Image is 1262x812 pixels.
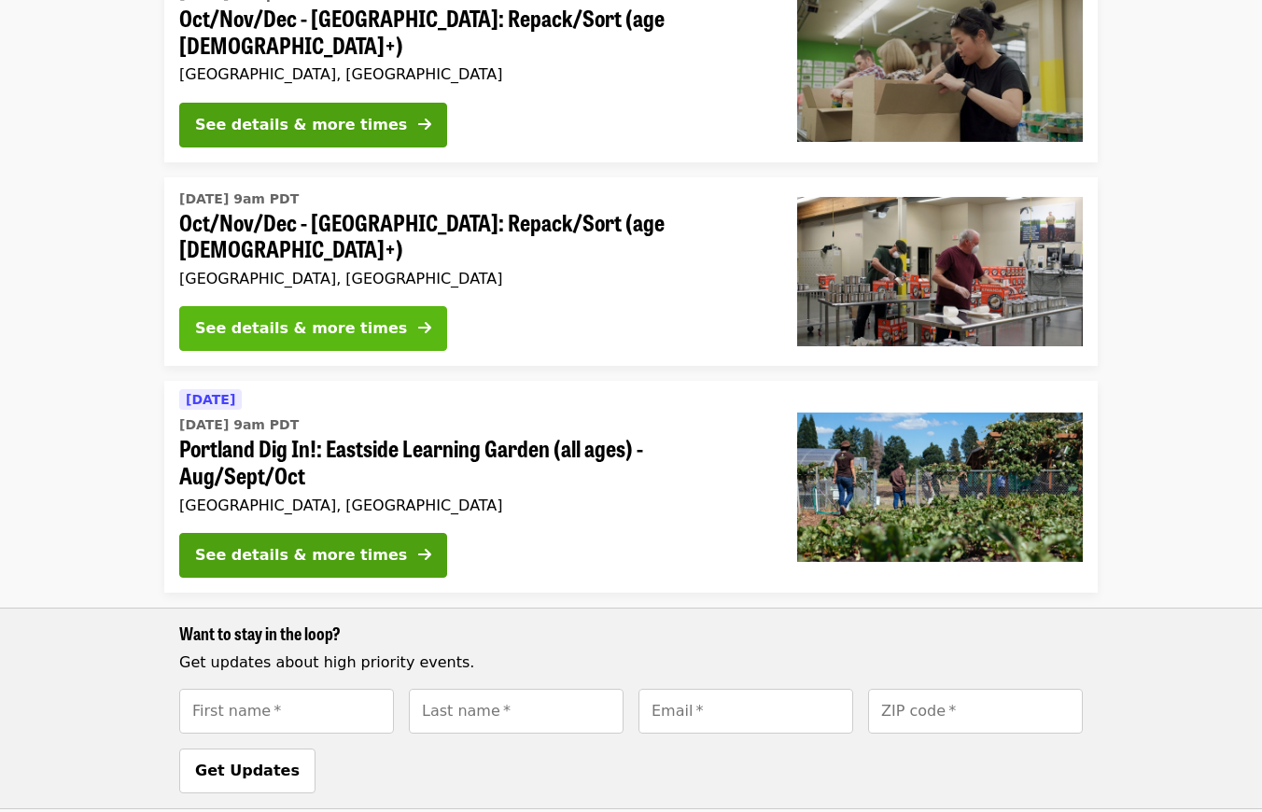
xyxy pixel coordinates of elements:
[797,197,1083,346] img: Oct/Nov/Dec - Portland: Repack/Sort (age 16+) organized by Oregon Food Bank
[179,533,447,578] button: See details & more times
[868,689,1083,734] input: [object Object]
[179,749,315,793] button: Get Updates
[179,435,767,489] span: Portland Dig In!: Eastside Learning Garden (all ages) - Aug/Sept/Oct
[195,544,407,567] div: See details & more times
[195,317,407,340] div: See details & more times
[179,497,767,514] div: [GEOGRAPHIC_DATA], [GEOGRAPHIC_DATA]
[418,116,431,133] i: arrow-right icon
[418,546,431,564] i: arrow-right icon
[179,415,299,435] time: [DATE] 9am PDT
[179,209,767,263] span: Oct/Nov/Dec - [GEOGRAPHIC_DATA]: Repack/Sort (age [DEMOGRAPHIC_DATA]+)
[195,114,407,136] div: See details & more times
[164,381,1098,593] a: See details for "Portland Dig In!: Eastside Learning Garden (all ages) - Aug/Sept/Oct"
[186,392,235,407] span: [DATE]
[797,413,1083,562] img: Portland Dig In!: Eastside Learning Garden (all ages) - Aug/Sept/Oct organized by Oregon Food Bank
[179,653,474,671] span: Get updates about high priority events.
[179,621,341,645] span: Want to stay in the loop?
[638,689,853,734] input: [object Object]
[179,65,767,83] div: [GEOGRAPHIC_DATA], [GEOGRAPHIC_DATA]
[418,319,431,337] i: arrow-right icon
[179,5,767,59] span: Oct/Nov/Dec - [GEOGRAPHIC_DATA]: Repack/Sort (age [DEMOGRAPHIC_DATA]+)
[179,103,447,147] button: See details & more times
[179,270,767,287] div: [GEOGRAPHIC_DATA], [GEOGRAPHIC_DATA]
[179,689,394,734] input: [object Object]
[164,177,1098,367] a: See details for "Oct/Nov/Dec - Portland: Repack/Sort (age 16+)"
[195,762,300,779] span: Get Updates
[179,189,299,209] time: [DATE] 9am PDT
[409,689,624,734] input: [object Object]
[179,306,447,351] button: See details & more times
